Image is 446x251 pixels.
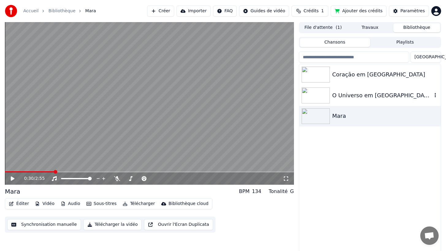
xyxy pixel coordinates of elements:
[85,8,96,14] span: Mara
[147,6,174,17] button: Créer
[5,187,20,196] div: Mara
[24,176,34,182] span: 0:30
[321,8,324,14] span: 1
[393,23,440,32] button: Bibliothèque
[269,188,288,195] div: Tonalité
[120,199,157,208] button: Télécharger
[300,23,347,32] button: File d'attente
[400,8,425,14] div: Paramètres
[420,226,439,245] div: Ouvrir le chat
[23,8,96,14] nav: breadcrumb
[6,199,31,208] button: Éditer
[5,5,17,17] img: youka
[48,8,75,14] a: Bibliothèque
[292,6,328,17] button: Crédits1
[332,91,432,100] div: O Universo em [GEOGRAPHIC_DATA]
[303,8,318,14] span: Crédits
[32,199,57,208] button: Vidéo
[35,176,45,182] span: 2:55
[84,199,119,208] button: Sous-titres
[389,6,429,17] button: Paramètres
[23,8,39,14] a: Accueil
[346,23,393,32] button: Travaux
[332,112,438,120] div: Mara
[177,6,211,17] button: Importer
[332,70,438,79] div: Coraçāo em [GEOGRAPHIC_DATA]
[7,219,81,230] button: Synchronisation manuelle
[331,6,387,17] button: Ajouter des crédits
[24,176,39,182] div: /
[300,38,370,47] button: Chansons
[58,199,83,208] button: Audio
[213,6,237,17] button: FAQ
[169,201,208,207] div: Bibliothèque cloud
[83,219,142,230] button: Télécharger la vidéo
[336,25,342,31] span: ( 1 )
[239,188,250,195] div: BPM
[252,188,261,195] div: 134
[290,188,294,195] div: G
[370,38,440,47] button: Playlists
[144,219,213,230] button: Ouvrir l'Ecran Duplicata
[239,6,289,17] button: Guides de vidéo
